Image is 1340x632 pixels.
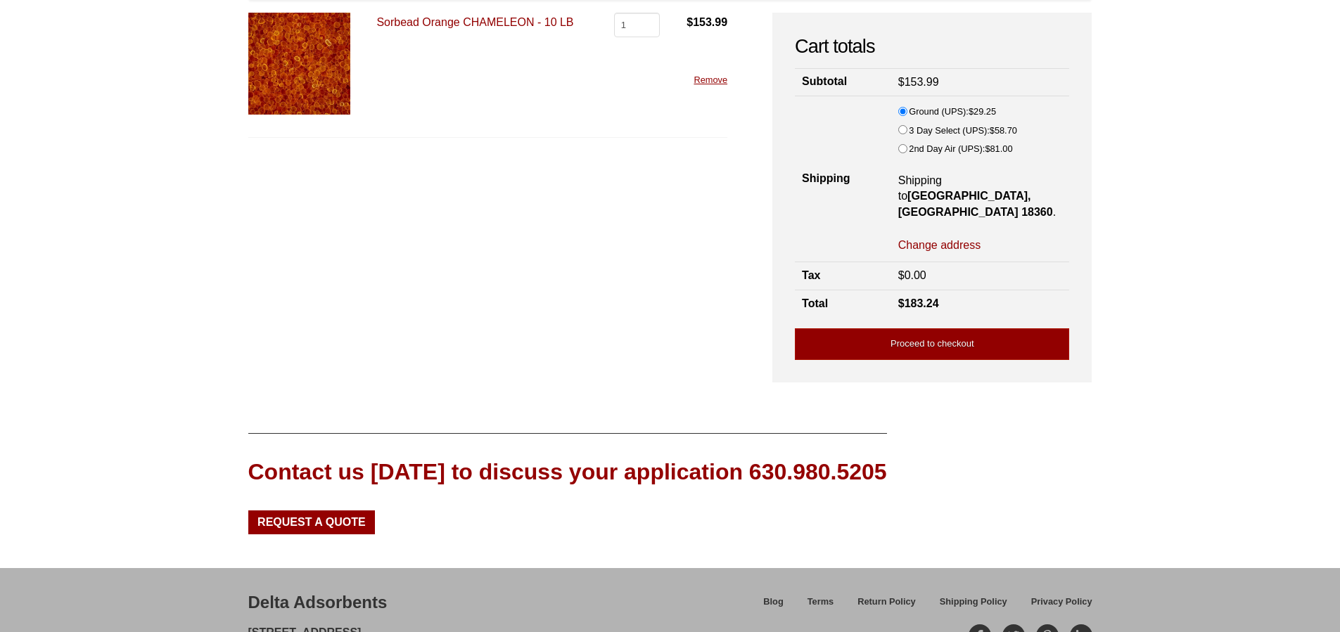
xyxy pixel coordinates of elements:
a: Sorbead Orange CHAMELEON - 10 LB [376,16,573,28]
input: Product quantity [614,13,660,37]
bdi: 153.99 [687,16,727,28]
a: Shipping Policy [928,594,1019,619]
bdi: 29.25 [969,106,996,117]
span: Privacy Policy [1031,598,1092,607]
label: 3 Day Select (UPS): [909,123,1017,138]
img: Sorbead Orange CHAMELEON - 10 LB [248,13,350,115]
div: Contact us [DATE] to discuss your application 630.980.5205 [248,456,887,488]
label: 2nd Day Air (UPS): [909,141,1012,157]
bdi: 58.70 [990,125,1017,136]
strong: [GEOGRAPHIC_DATA], [GEOGRAPHIC_DATA] 18360 [898,190,1053,217]
span: $ [687,16,693,28]
bdi: 81.00 [985,143,1012,154]
span: $ [985,143,990,154]
bdi: 183.24 [898,297,939,309]
a: Request a Quote [248,510,376,534]
span: $ [898,297,905,309]
bdi: 153.99 [898,76,939,88]
div: Delta Adsorbents [248,591,388,614]
span: Shipping Policy [940,598,1007,607]
span: Request a Quote [257,517,366,528]
h2: Cart totals [795,35,1069,58]
a: Change address [898,238,981,253]
span: Blog [763,598,783,607]
th: Tax [795,262,891,290]
p: Shipping to . [898,173,1063,220]
bdi: 0.00 [898,269,926,281]
label: Ground (UPS): [909,104,996,120]
a: Terms [796,594,846,619]
a: Remove this item [694,75,727,85]
a: Proceed to checkout [795,328,1069,360]
span: Terms [808,598,834,607]
a: Blog [751,594,795,619]
span: Return Policy [857,598,916,607]
span: $ [969,106,974,117]
a: Privacy Policy [1019,594,1092,619]
th: Shipping [795,96,891,262]
span: $ [898,76,905,88]
a: Return Policy [846,594,928,619]
th: Total [795,290,891,317]
th: Subtotal [795,68,891,96]
span: $ [898,269,905,281]
span: $ [990,125,995,136]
